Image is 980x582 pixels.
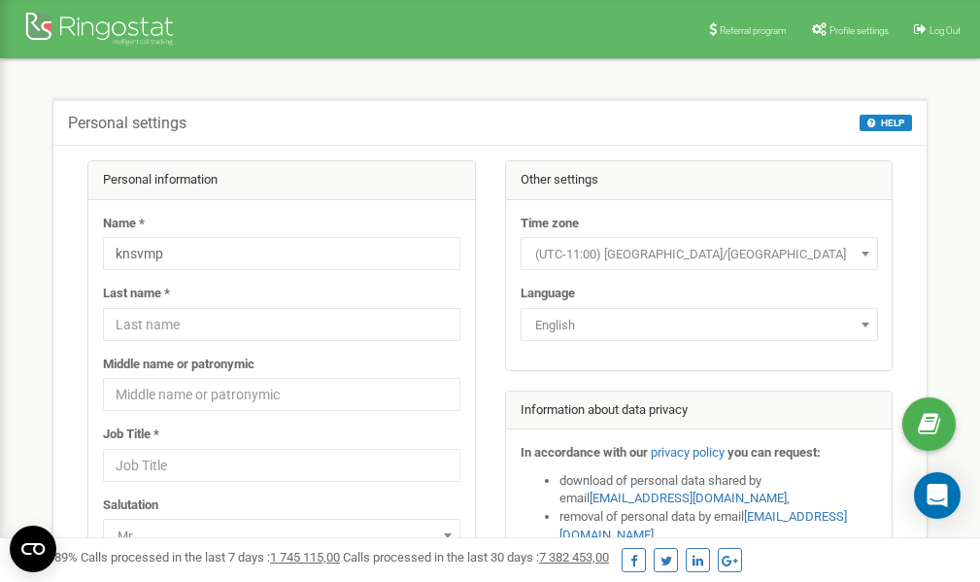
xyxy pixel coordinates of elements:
[506,392,893,430] div: Information about data privacy
[539,550,609,565] u: 7 382 453,00
[103,496,158,515] label: Salutation
[914,472,961,519] div: Open Intercom Messenger
[103,519,460,552] span: Mr.
[720,25,787,36] span: Referral program
[110,523,454,550] span: Mr.
[860,115,912,131] button: HELP
[829,25,889,36] span: Profile settings
[103,308,460,341] input: Last name
[727,445,821,460] strong: you can request:
[651,445,725,460] a: privacy policy
[343,550,609,565] span: Calls processed in the last 30 days :
[103,356,254,374] label: Middle name or patronymic
[521,215,579,233] label: Time zone
[590,491,787,505] a: [EMAIL_ADDRESS][DOMAIN_NAME]
[521,308,878,341] span: English
[81,550,340,565] span: Calls processed in the last 7 days :
[103,285,170,303] label: Last name *
[103,426,159,444] label: Job Title *
[88,161,475,200] div: Personal information
[521,237,878,270] span: (UTC-11:00) Pacific/Midway
[270,550,340,565] u: 1 745 115,00
[68,115,186,132] h5: Personal settings
[10,526,56,572] button: Open CMP widget
[506,161,893,200] div: Other settings
[521,445,648,460] strong: In accordance with our
[559,508,878,544] li: removal of personal data by email ,
[103,378,460,411] input: Middle name or patronymic
[103,237,460,270] input: Name
[521,285,575,303] label: Language
[103,215,145,233] label: Name *
[527,241,871,268] span: (UTC-11:00) Pacific/Midway
[559,472,878,508] li: download of personal data shared by email ,
[929,25,961,36] span: Log Out
[527,312,871,339] span: English
[103,449,460,482] input: Job Title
